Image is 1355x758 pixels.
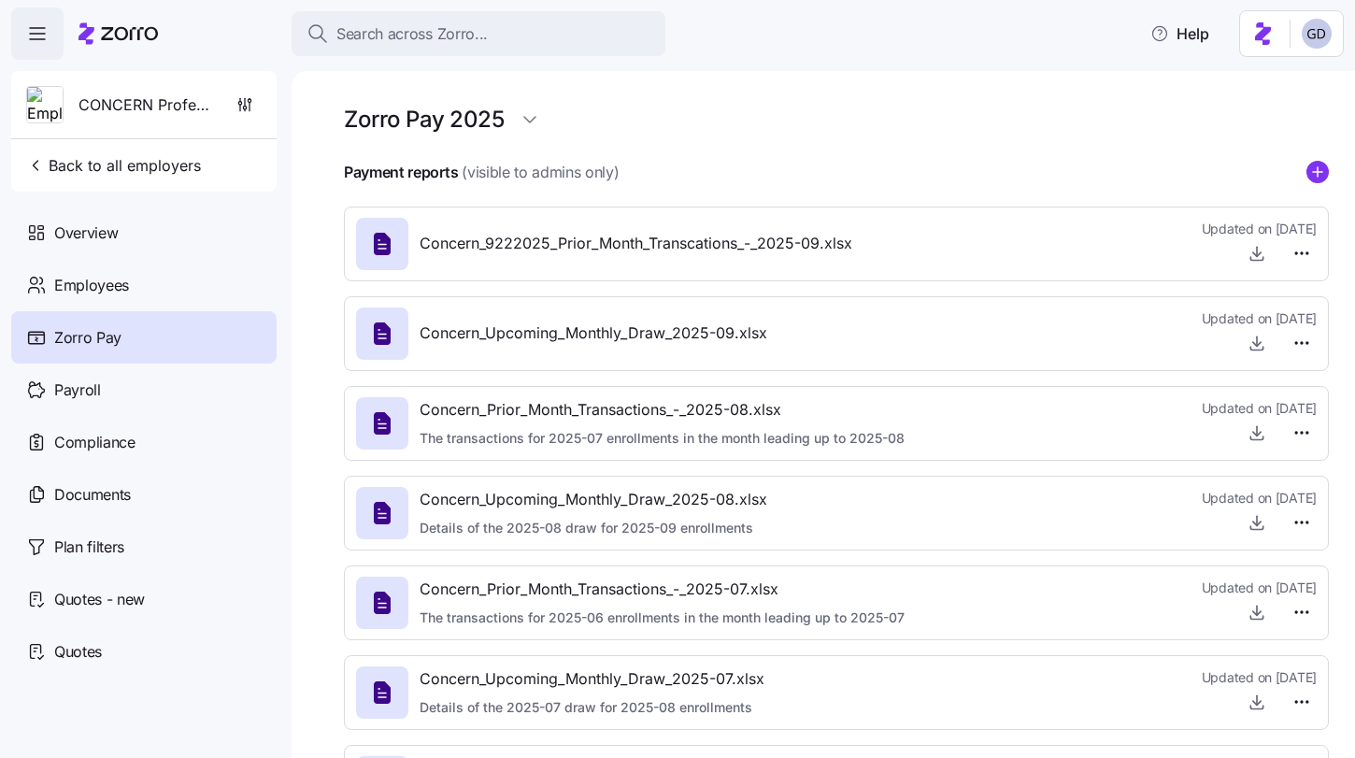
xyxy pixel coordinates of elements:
span: Updated on [DATE] [1202,220,1317,238]
span: Quotes - new [54,588,145,611]
span: Concern_Upcoming_Monthly_Draw_2025-09.xlsx [420,322,767,345]
a: Overview [11,207,277,259]
span: Concern_Prior_Month_Transactions_-_2025-07.xlsx [420,578,905,601]
a: Plan filters [11,521,277,573]
span: Updated on [DATE] [1202,399,1317,418]
span: Documents [54,483,131,507]
span: Concern_Upcoming_Monthly_Draw_2025-08.xlsx [420,488,767,511]
button: Search across Zorro... [292,11,665,56]
span: Updated on [DATE] [1202,668,1317,687]
a: Quotes - new [11,573,277,625]
span: (visible to admins only) [462,161,619,184]
a: Compliance [11,416,277,468]
span: Details of the 2025-07 draw for 2025-08 enrollments [420,698,764,717]
span: Concern_Prior_Month_Transactions_-_2025-08.xlsx [420,398,905,422]
span: Details of the 2025-08 draw for 2025-09 enrollments [420,519,767,537]
h1: Zorro Pay 2025 [344,105,504,134]
span: CONCERN Professional Services [78,93,213,117]
span: Zorro Pay [54,326,121,350]
h4: Payment reports [344,162,458,183]
img: 68a7f73c8a3f673b81c40441e24bb121 [1302,19,1332,49]
span: Updated on [DATE] [1202,579,1317,597]
a: Documents [11,468,277,521]
span: Plan filters [54,536,124,559]
a: Employees [11,259,277,311]
span: The transactions for 2025-07 enrollments in the month leading up to 2025-08 [420,429,905,448]
span: Compliance [54,431,135,454]
span: Overview [54,222,118,245]
a: Zorro Pay [11,311,277,364]
img: Employer logo [27,87,63,124]
button: Back to all employers [19,147,208,184]
button: Help [1135,15,1224,52]
span: Payroll [54,379,101,402]
span: Updated on [DATE] [1202,309,1317,328]
span: Concern_Upcoming_Monthly_Draw_2025-07.xlsx [420,667,764,691]
svg: add icon [1306,161,1329,183]
span: Help [1150,22,1209,45]
a: Payroll [11,364,277,416]
span: Employees [54,274,129,297]
span: Search across Zorro... [336,22,488,46]
span: Back to all employers [26,154,201,177]
span: Concern_9222025_Prior_Month_Transcations_-_2025-09.xlsx [420,232,852,255]
span: Quotes [54,640,102,664]
span: Updated on [DATE] [1202,489,1317,508]
a: Quotes [11,625,277,678]
span: The transactions for 2025-06 enrollments in the month leading up to 2025-07 [420,608,905,627]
